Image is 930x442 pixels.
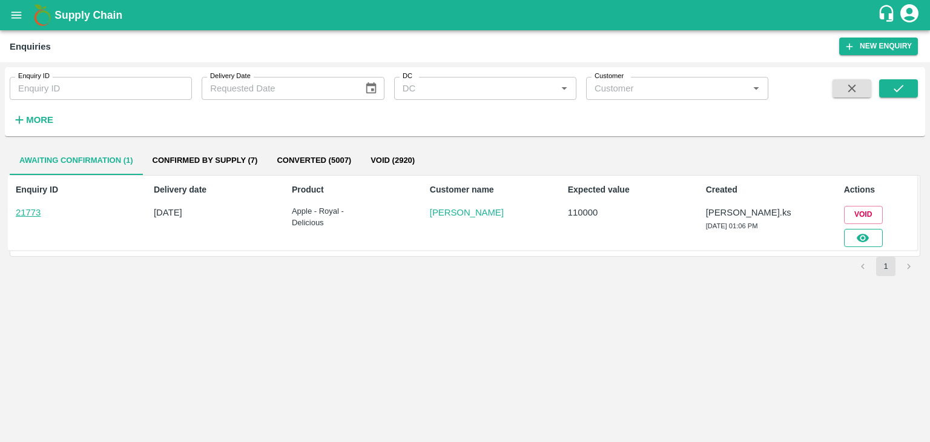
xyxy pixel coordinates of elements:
p: Enquiry ID [16,183,86,196]
button: Choose date [360,77,383,100]
button: open drawer [2,1,30,29]
input: Customer [590,81,745,96]
p: Created [706,183,776,196]
p: Apple - Royal - Delicious [292,206,362,228]
button: More [10,110,56,130]
p: 110000 [568,206,638,219]
img: logo [30,3,54,27]
p: [PERSON_NAME].ks [706,206,776,219]
label: Delivery Date [210,71,251,81]
button: Open [556,81,572,96]
button: New Enquiry [839,38,918,55]
nav: pagination navigation [851,257,920,276]
button: Confirmed by supply (7) [143,146,268,175]
button: Awaiting confirmation (1) [10,146,143,175]
div: customer-support [877,4,899,26]
b: Supply Chain [54,9,122,21]
input: Enquiry ID [10,77,192,100]
a: Supply Chain [54,7,877,24]
div: account of current user [899,2,920,28]
p: Actions [844,183,914,196]
button: page 1 [876,257,895,276]
button: Converted (5007) [267,146,361,175]
button: Void [844,206,883,223]
button: Void (2920) [361,146,424,175]
input: DC [398,81,553,96]
label: DC [403,71,412,81]
p: [DATE] [154,206,224,219]
label: Enquiry ID [18,71,50,81]
p: Customer name [430,183,500,196]
span: [DATE] 01:06 PM [706,222,758,229]
div: Enquiries [10,39,51,54]
a: 21773 [16,208,41,217]
p: Expected value [568,183,638,196]
label: Customer [595,71,624,81]
strong: More [26,115,53,125]
p: Delivery date [154,183,224,196]
input: Requested Date [202,77,355,100]
a: [PERSON_NAME] [430,206,500,219]
p: Product [292,183,362,196]
button: Open [748,81,764,96]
